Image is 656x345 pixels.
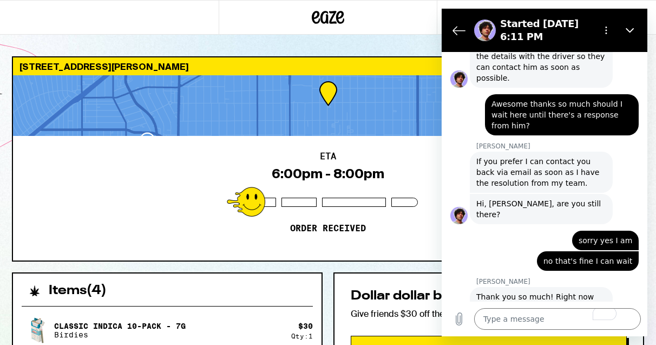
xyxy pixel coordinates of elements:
h2: ETA [320,152,336,161]
iframe: To enrich screen reader interactions, please activate Accessibility in Grammarly extension settings [442,9,647,336]
h2: Dollar dollar bills, y'all [351,290,627,303]
p: Order received [290,223,366,234]
div: $ 30 [298,322,313,330]
div: [STREET_ADDRESS][PERSON_NAME] [13,57,643,75]
h2: Items ( 4 ) [49,284,107,297]
div: 6:00pm - 8:00pm [272,166,384,181]
p: Classic Indica 10-Pack - 7g [54,322,186,330]
p: Give friends $30 off their first order, get $40 credit for yourself! [351,308,627,320]
div: Qty: 1 [291,333,313,340]
p: Birdies [54,330,186,339]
